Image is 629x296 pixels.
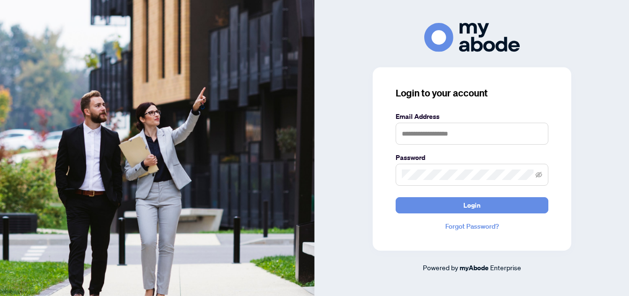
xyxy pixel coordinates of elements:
img: ma-logo [424,23,520,52]
label: Email Address [396,111,548,122]
a: Forgot Password? [396,221,548,232]
span: Enterprise [490,263,521,272]
label: Password [396,152,548,163]
span: eye-invisible [535,171,542,178]
span: Powered by [423,263,458,272]
button: Login [396,197,548,213]
span: Login [463,198,481,213]
h3: Login to your account [396,86,548,100]
a: myAbode [460,263,489,273]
